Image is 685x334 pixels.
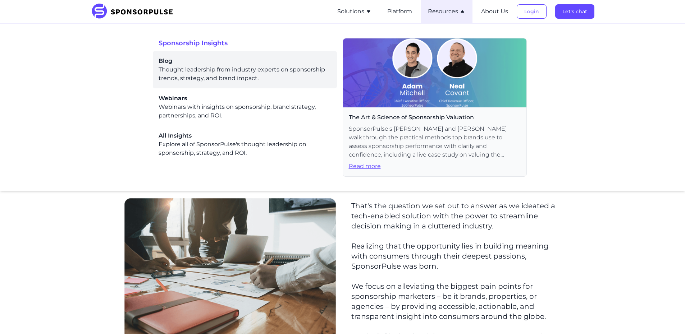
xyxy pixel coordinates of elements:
span: Sponsorship Insights [159,38,343,48]
a: Login [517,8,547,15]
span: SponsorPulse's [PERSON_NAME] and [PERSON_NAME] walk through the practical methods top brands use ... [349,125,521,159]
div: Explore all of SponsorPulse's thought leadership on sponsorship, strategy, and ROI. [159,131,331,157]
button: Platform [387,7,412,16]
span: Webinars [159,94,331,103]
button: Resources [428,7,465,16]
button: About Us [481,7,508,16]
div: Thought leadership from industry experts on sponsorship trends, strategy, and brand impact. [159,57,331,83]
span: Blog [159,57,331,65]
a: BlogThought leadership from industry experts on sponsorship trends, strategy, and brand impact. [159,57,331,83]
a: Platform [387,8,412,15]
div: Webinars with insights on sponsorship, brand strategy, partnerships, and ROI. [159,94,331,120]
span: All Insights [159,131,331,140]
span: Read more [349,162,521,171]
a: WebinarsWebinars with insights on sponsorship, brand strategy, partnerships, and ROI. [159,94,331,120]
button: Solutions [337,7,371,16]
button: Let's chat [555,4,594,19]
a: The Art & Science of Sponsorship ValuationSponsorPulse's [PERSON_NAME] and [PERSON_NAME] walk thr... [343,38,527,177]
a: Let's chat [555,8,594,15]
img: On-Demand-Webinar Cover Image [343,38,526,107]
a: All InsightsExplore all of SponsorPulse's thought leadership on sponsorship, strategy, and ROI. [159,131,331,157]
iframe: Chat Widget [649,300,685,334]
a: About Us [481,8,508,15]
button: Login [517,4,547,19]
span: The Art & Science of Sponsorship Valuation [349,113,521,122]
img: SponsorPulse [91,4,178,19]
